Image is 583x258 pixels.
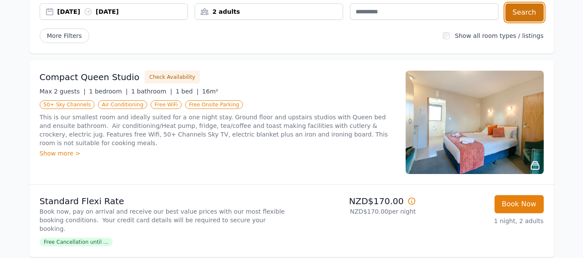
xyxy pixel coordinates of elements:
button: Search [505,3,544,22]
p: Standard Flexi Rate [40,195,288,207]
button: Book Now [495,195,544,213]
button: Check Availability [145,71,200,84]
span: 50+ Sky Channels [40,100,95,109]
label: Show all room types / listings [455,32,543,39]
div: [DATE] [DATE] [57,7,188,16]
h3: Compact Queen Studio [40,71,140,83]
p: NZD$170.00 per night [295,207,416,216]
span: 16m² [202,88,218,95]
p: This is our smallest room and ideally suited for a one night stay. Ground floor and upstairs stud... [40,113,395,147]
span: Free WiFi [151,100,182,109]
span: 1 bedroom | [89,88,128,95]
span: Air Conditioning [98,100,147,109]
p: NZD$170.00 [295,195,416,207]
span: More Filters [40,28,89,43]
div: Show more > [40,149,395,158]
span: Max 2 guests | [40,88,86,95]
span: Free Cancellation until ... [40,238,113,246]
span: 1 bed | [176,88,199,95]
p: 1 night, 2 adults [423,217,544,225]
span: 1 bathroom | [131,88,172,95]
div: 2 adults [195,7,343,16]
span: Free Onsite Parking [185,100,243,109]
p: Book now, pay on arrival and receive our best value prices with our most flexible booking conditi... [40,207,288,233]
